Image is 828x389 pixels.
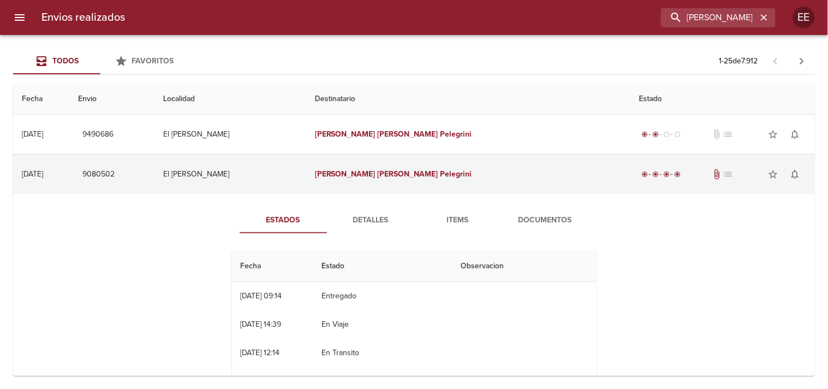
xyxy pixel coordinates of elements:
[508,214,582,227] span: Documentos
[789,48,815,74] span: Pagina siguiente
[378,129,438,139] em: [PERSON_NAME]
[793,7,815,28] div: EE
[13,48,188,74] div: Tabs Envios
[712,169,723,180] span: Tiene documentos adjuntos
[82,168,115,181] span: 9080502
[313,282,452,310] td: Entregado
[241,291,282,300] div: [DATE] 09:14
[674,171,681,178] span: radio_button_checked
[674,131,681,138] span: radio_button_unchecked
[78,164,119,185] button: 9080502
[315,129,376,139] em: [PERSON_NAME]
[790,129,801,140] span: notifications_none
[639,129,683,140] div: Despachado
[652,171,659,178] span: radio_button_checked
[784,123,806,145] button: Activar notificaciones
[652,131,659,138] span: radio_button_checked
[154,115,306,154] td: El [PERSON_NAME]
[661,8,757,27] input: buscar
[763,55,789,66] span: Pagina anterior
[154,155,306,194] td: El [PERSON_NAME]
[232,251,313,282] th: Fecha
[241,320,282,329] div: [DATE] 14:39
[452,251,597,282] th: Observacion
[333,214,408,227] span: Detalles
[13,84,69,115] th: Fecha
[784,163,806,185] button: Activar notificaciones
[723,169,734,180] span: No tiene pedido asociado
[768,169,779,180] span: star_border
[719,56,758,67] p: 1 - 25 de 7.912
[763,123,784,145] button: Agregar a favoritos
[793,7,815,28] div: Abrir información de usuario
[315,169,376,179] em: [PERSON_NAME]
[22,169,43,179] div: [DATE]
[52,56,79,66] span: Todos
[132,56,174,66] span: Favoritos
[641,131,648,138] span: radio_button_checked
[246,214,320,227] span: Estados
[240,207,589,233] div: Tabs detalle de guia
[712,129,723,140] span: No tiene documentos adjuntos
[306,84,630,115] th: Destinatario
[723,129,734,140] span: No tiene pedido asociado
[663,131,670,138] span: radio_button_unchecked
[313,251,452,282] th: Estado
[421,214,495,227] span: Items
[82,128,114,142] span: 9490686
[440,169,472,179] em: Pelegrini
[763,163,784,185] button: Agregar a favoritos
[790,169,801,180] span: notifications_none
[440,129,472,139] em: Pelegrini
[154,84,306,115] th: Localidad
[7,4,33,31] button: menu
[78,125,118,145] button: 9490686
[241,348,280,357] div: [DATE] 12:14
[378,169,438,179] em: [PERSON_NAME]
[313,339,452,367] td: En Transito
[768,129,779,140] span: star_border
[663,171,670,178] span: radio_button_checked
[69,84,154,115] th: Envio
[22,129,43,139] div: [DATE]
[639,169,683,180] div: Entregado
[313,310,452,339] td: En Viaje
[630,84,815,115] th: Estado
[641,171,648,178] span: radio_button_checked
[41,9,125,26] h6: Envios realizados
